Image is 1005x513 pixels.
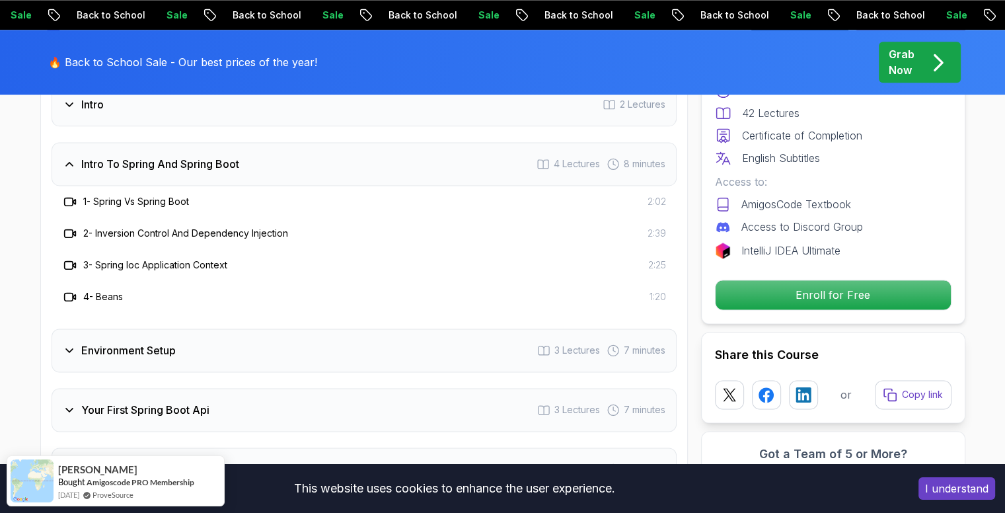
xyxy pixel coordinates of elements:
[17,9,107,22] p: Back to School
[624,344,665,357] span: 7 minutes
[840,387,852,403] p: or
[485,9,575,22] p: Back to School
[52,448,677,491] button: Define The Model2 Lectures 8 minutes
[715,243,731,258] img: jetbrains logo
[107,9,149,22] p: Sale
[742,105,800,121] p: 42 Lectures
[715,346,951,364] h2: Share this Course
[83,290,123,303] h3: 4 - Beans
[81,156,239,172] h3: Intro To Spring And Spring Boot
[624,157,665,171] span: 8 minutes
[81,97,104,112] h3: Intro
[10,474,899,503] div: This website uses cookies to enhance the user experience.
[715,280,951,310] button: Enroll for Free
[641,9,731,22] p: Back to School
[648,195,666,208] span: 2:02
[650,290,666,303] span: 1:20
[648,227,666,240] span: 2:39
[554,403,600,416] span: 3 Lectures
[11,459,54,502] img: provesource social proof notification image
[58,477,85,487] span: Bought
[81,402,209,418] h3: Your First Spring Boot Api
[902,388,943,401] p: Copy link
[173,9,263,22] p: Back to School
[58,464,137,475] span: [PERSON_NAME]
[52,83,677,126] button: Intro2 Lectures
[918,477,995,500] button: Accept cookies
[741,243,840,258] p: IntelliJ IDEA Ultimate
[624,463,665,476] span: 8 minutes
[715,445,951,463] h3: Got a Team of 5 or More?
[87,477,194,488] a: Amigoscode PRO Membership
[715,174,951,190] p: Access to:
[83,195,189,208] h3: 1 - Spring Vs Spring Boot
[742,150,820,166] p: English Subtitles
[716,280,951,309] p: Enroll for Free
[52,142,677,186] button: Intro To Spring And Spring Boot4 Lectures 8 minutes
[875,380,951,409] button: Copy link
[575,9,617,22] p: Sale
[554,157,600,171] span: 4 Lectures
[648,258,666,272] span: 2:25
[554,463,600,476] span: 2 Lectures
[83,258,227,272] h3: 3 - Spring Ioc Application Context
[419,9,461,22] p: Sale
[797,9,887,22] p: Back to School
[620,98,665,111] span: 2 Lectures
[887,9,929,22] p: Sale
[742,128,862,143] p: Certificate of Completion
[52,388,677,432] button: Your First Spring Boot Api3 Lectures 7 minutes
[741,196,851,212] p: AmigosCode Textbook
[329,9,419,22] p: Back to School
[52,329,677,372] button: Environment Setup3 Lectures 7 minutes
[741,219,863,235] p: Access to Discord Group
[624,403,665,416] span: 7 minutes
[58,489,79,500] span: [DATE]
[554,344,600,357] span: 3 Lectures
[81,342,176,358] h3: Environment Setup
[93,489,133,500] a: ProveSource
[731,9,773,22] p: Sale
[83,227,288,240] h3: 2 - Inversion Control And Dependency Injection
[889,46,914,78] p: Grab Now
[263,9,305,22] p: Sale
[48,54,317,70] p: 🔥 Back to School Sale - Our best prices of the year!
